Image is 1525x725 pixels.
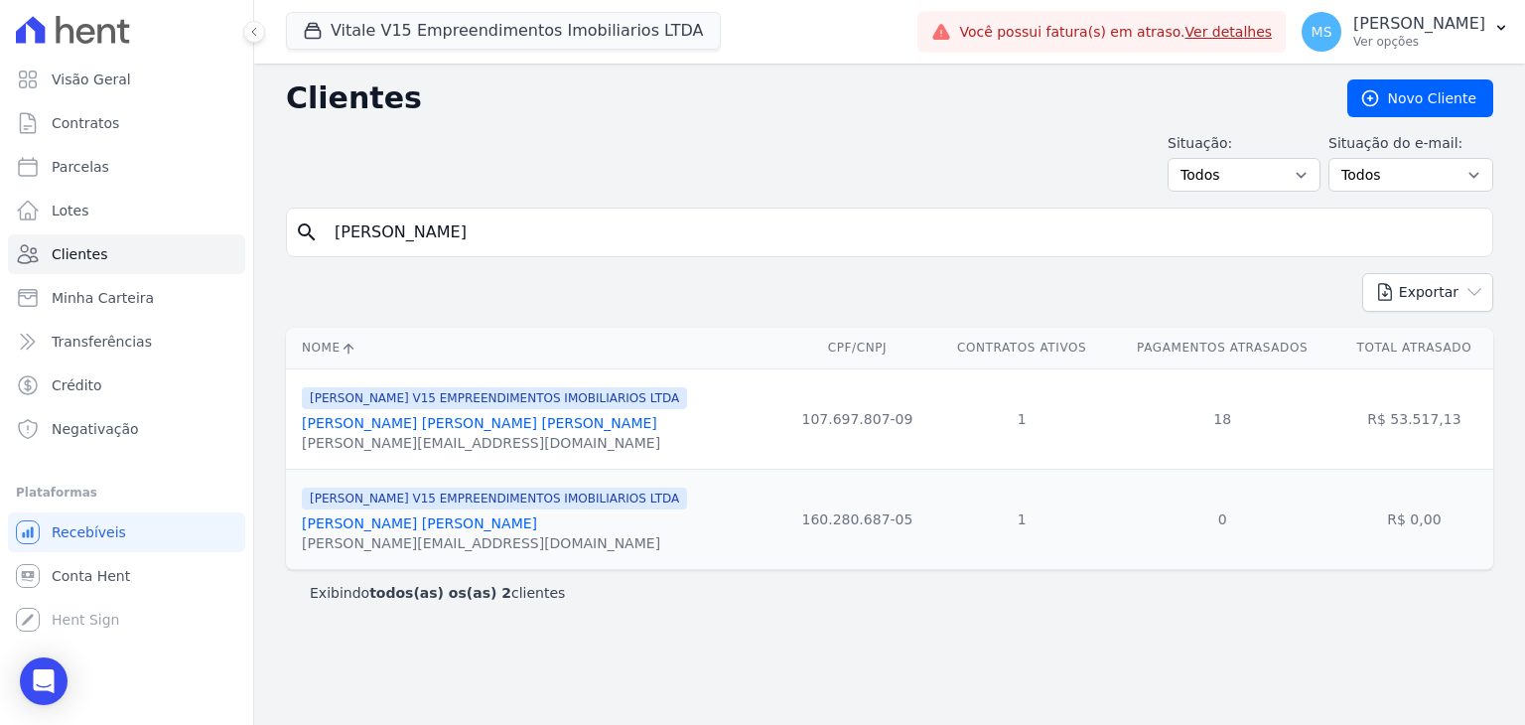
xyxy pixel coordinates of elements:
a: Contratos [8,103,245,143]
span: Você possui fatura(s) em atraso. [959,22,1272,43]
td: 1 [934,469,1110,569]
th: Total Atrasado [1335,328,1493,368]
a: Ver detalhes [1185,24,1273,40]
a: Minha Carteira [8,278,245,318]
p: Ver opções [1353,34,1485,50]
a: Visão Geral [8,60,245,99]
span: Crédito [52,375,102,395]
div: [PERSON_NAME][EMAIL_ADDRESS][DOMAIN_NAME] [302,433,687,453]
a: [PERSON_NAME] [PERSON_NAME] [302,515,537,531]
span: Minha Carteira [52,288,154,308]
div: Open Intercom Messenger [20,657,68,705]
td: 1 [934,368,1110,469]
span: [PERSON_NAME] V15 EMPREENDIMENTOS IMOBILIARIOS LTDA [302,488,687,509]
div: [PERSON_NAME][EMAIL_ADDRESS][DOMAIN_NAME] [302,533,687,553]
span: Parcelas [52,157,109,177]
span: MS [1312,25,1332,39]
th: Contratos Ativos [934,328,1110,368]
a: Lotes [8,191,245,230]
span: Contratos [52,113,119,133]
a: Negativação [8,409,245,449]
td: R$ 53.517,13 [1335,368,1493,469]
th: CPF/CNPJ [780,328,934,368]
span: Visão Geral [52,70,131,89]
i: search [295,220,319,244]
p: [PERSON_NAME] [1353,14,1485,34]
span: Lotes [52,201,89,220]
td: R$ 0,00 [1335,469,1493,569]
a: Transferências [8,322,245,362]
p: Exibindo clientes [310,583,565,603]
td: 107.697.807-09 [780,368,934,469]
h2: Clientes [286,80,1316,116]
button: Vitale V15 Empreendimentos Imobiliarios LTDA [286,12,721,50]
button: Exportar [1362,273,1493,312]
a: [PERSON_NAME] [PERSON_NAME] [PERSON_NAME] [302,415,657,431]
button: MS [PERSON_NAME] Ver opções [1286,4,1525,60]
label: Situação: [1168,133,1320,154]
a: Crédito [8,365,245,405]
th: Pagamentos Atrasados [1110,328,1335,368]
td: 160.280.687-05 [780,469,934,569]
a: Clientes [8,234,245,274]
a: Conta Hent [8,556,245,596]
a: Recebíveis [8,512,245,552]
a: Novo Cliente [1347,79,1493,117]
td: 18 [1110,368,1335,469]
span: [PERSON_NAME] V15 EMPREENDIMENTOS IMOBILIARIOS LTDA [302,387,687,409]
span: Transferências [52,332,152,352]
div: Plataformas [16,481,237,505]
span: Recebíveis [52,522,126,542]
span: Negativação [52,419,139,439]
a: Parcelas [8,147,245,187]
b: todos(as) os(as) 2 [369,585,511,601]
span: Clientes [52,244,107,264]
input: Buscar por nome, CPF ou e-mail [323,213,1484,252]
span: Conta Hent [52,566,130,586]
th: Nome [286,328,780,368]
label: Situação do e-mail: [1328,133,1493,154]
td: 0 [1110,469,1335,569]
